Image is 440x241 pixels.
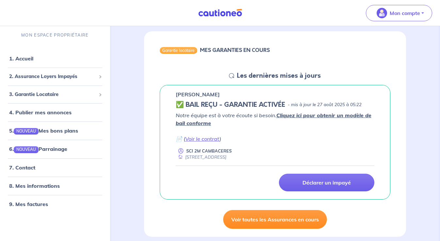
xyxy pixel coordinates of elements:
p: [PERSON_NAME] [176,90,220,98]
div: 6.NOUVEAUParrainage [3,142,107,155]
a: Déclarer un impayé [279,174,374,191]
a: Voir le contrat [185,136,220,142]
div: 8. Mes informations [3,179,107,192]
div: [STREET_ADDRESS] [176,154,226,160]
button: illu_account_valid_menu.svgMon compte [366,5,432,21]
div: 3. Garantie Locataire [3,88,107,101]
h5: ✅ BAIL REÇU - GARANTIE ACTIVÉE [176,101,285,109]
div: 5.NOUVEAUMes bons plans [3,124,107,137]
a: 5.NOUVEAUMes bons plans [9,127,78,134]
p: MON ESPACE PROPRIÉTAIRE [21,32,89,38]
p: Mon compte [390,9,420,17]
div: 4. Publier mes annonces [3,106,107,119]
a: 8. Mes informations [9,182,60,189]
a: 4. Publier mes annonces [9,109,72,116]
div: 9. Mes factures [3,197,107,210]
div: Garantie locataire [160,47,197,54]
span: 2. Assurance Loyers Impayés [9,73,96,80]
img: Cautioneo [196,9,245,17]
a: 1. Accueil [9,55,33,62]
p: Déclarer un impayé [302,179,351,186]
img: illu_account_valid_menu.svg [377,8,387,18]
h5: Les dernières mises à jours [237,72,321,80]
div: state: CONTRACT-VALIDATED, Context: IN-LANDLORD,IS-GL-CAUTION-IN-LANDLORD [176,101,374,109]
p: - mis à jour le 27 août 2025 à 05:22 [288,102,362,108]
div: 7. Contact [3,161,107,174]
a: 7. Contact [9,164,35,170]
a: Cliquez ici pour obtenir un modèle de bail conforme [176,112,371,126]
p: SCI 2M CAMBACERES [186,148,232,154]
a: 9. Mes factures [9,201,48,207]
a: Voir toutes les Assurances en cours [223,210,327,229]
em: Notre équipe est à votre écoute si besoin. [176,112,371,126]
em: 📄 ( ) [176,136,221,142]
span: 3. Garantie Locataire [9,90,96,98]
h6: MES GARANTIES EN COURS [200,47,270,53]
a: 6.NOUVEAUParrainage [9,146,67,152]
div: 2. Assurance Loyers Impayés [3,70,107,83]
div: 1. Accueil [3,52,107,65]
